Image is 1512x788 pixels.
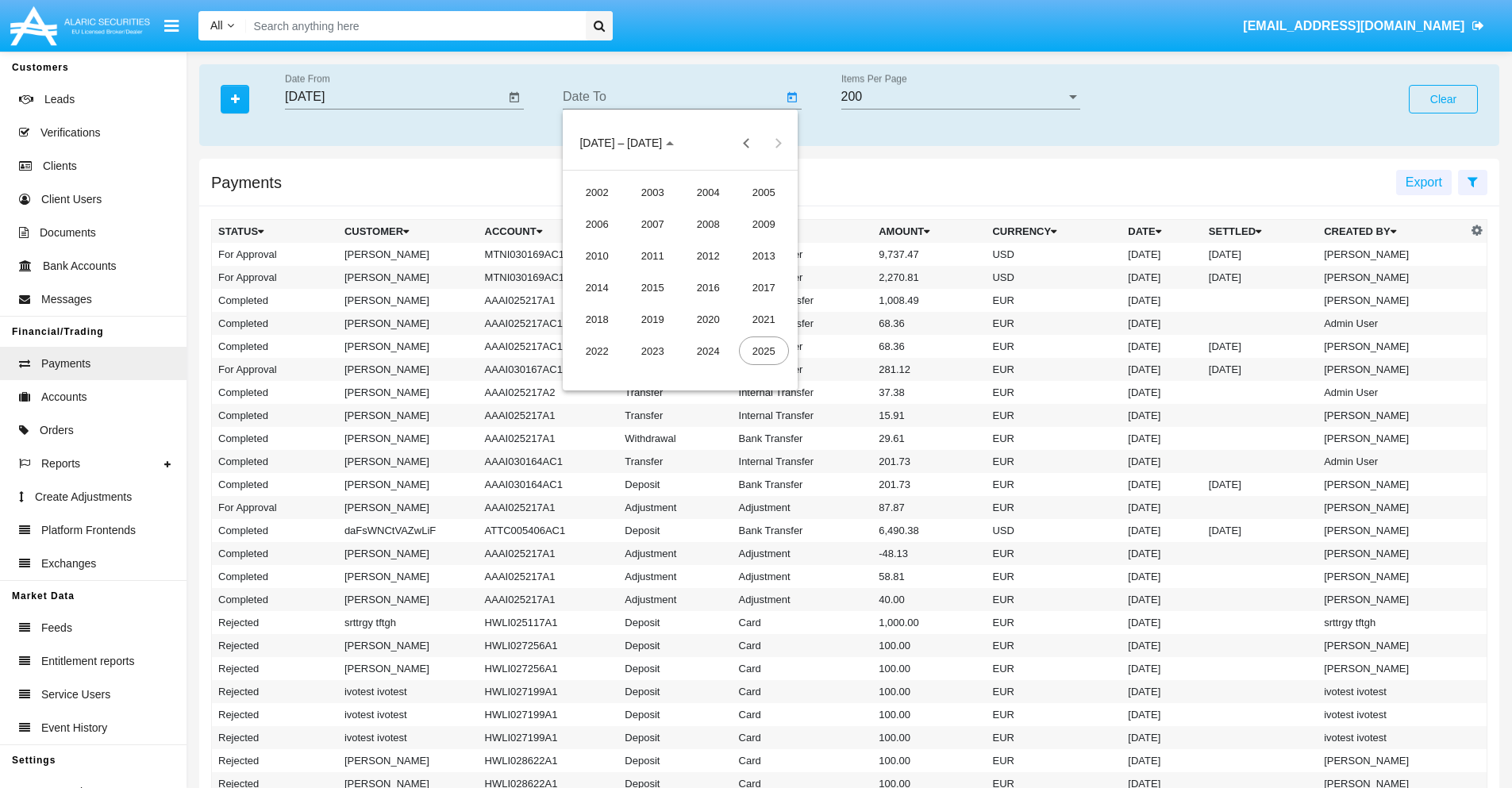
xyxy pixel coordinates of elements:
[739,241,789,270] div: 2013
[739,336,789,365] div: 2025
[628,273,678,302] div: 2015
[680,240,736,271] td: 2012
[683,305,733,333] div: 2020
[569,176,625,208] td: 2002
[569,240,625,271] td: 2010
[736,176,791,208] td: 2005
[739,178,789,206] div: 2005
[569,303,625,335] td: 2018
[628,305,678,333] div: 2019
[762,127,794,159] button: Next 20 years
[572,209,622,238] div: 2006
[736,335,791,367] td: 2025
[628,178,678,206] div: 2003
[625,335,680,367] td: 2023
[730,127,762,159] button: Previous 20 years
[569,335,625,367] td: 2022
[680,208,736,240] td: 2008
[569,208,625,240] td: 2006
[739,209,789,238] div: 2009
[736,271,791,303] td: 2017
[567,127,687,159] button: Choose date
[572,178,622,206] div: 2002
[625,208,680,240] td: 2007
[739,273,789,302] div: 2017
[579,137,662,150] span: [DATE] – [DATE]
[572,336,622,365] div: 2022
[572,305,622,333] div: 2018
[683,273,733,302] div: 2016
[680,176,736,208] td: 2004
[683,209,733,238] div: 2008
[736,208,791,240] td: 2009
[569,271,625,303] td: 2014
[736,303,791,335] td: 2021
[625,176,680,208] td: 2003
[625,303,680,335] td: 2019
[683,178,733,206] div: 2004
[680,303,736,335] td: 2020
[625,271,680,303] td: 2015
[683,241,733,270] div: 2012
[680,335,736,367] td: 2024
[572,241,622,270] div: 2010
[572,273,622,302] div: 2014
[625,240,680,271] td: 2011
[683,336,733,365] div: 2024
[628,336,678,365] div: 2023
[628,209,678,238] div: 2007
[736,240,791,271] td: 2013
[628,241,678,270] div: 2011
[680,271,736,303] td: 2016
[739,305,789,333] div: 2021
